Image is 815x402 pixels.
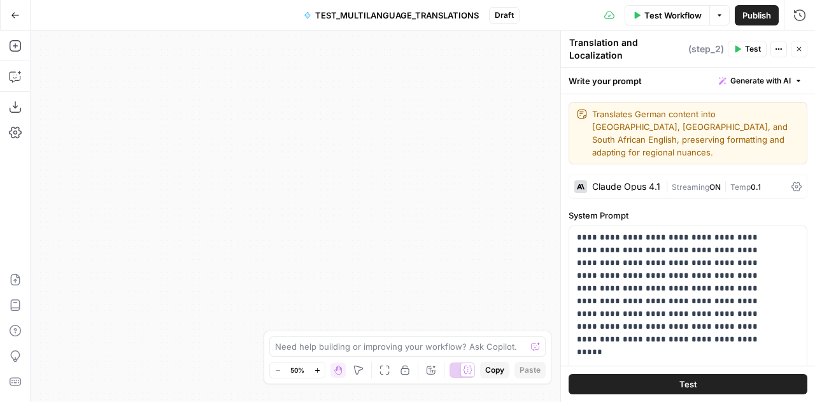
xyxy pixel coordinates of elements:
[665,180,672,192] span: |
[751,182,761,192] span: 0.1
[742,9,771,22] span: Publish
[592,182,660,191] div: Claude Opus 4.1
[520,364,541,376] span: Paste
[569,209,807,222] label: System Prompt
[561,68,815,94] div: Write your prompt
[569,36,685,62] textarea: Translation and Localization
[728,41,767,57] button: Test
[709,182,721,192] span: ON
[592,108,799,159] textarea: Translates German content into [GEOGRAPHIC_DATA], [GEOGRAPHIC_DATA], and South African English, p...
[485,364,504,376] span: Copy
[625,5,709,25] button: Test Workflow
[714,73,807,89] button: Generate with AI
[721,180,730,192] span: |
[679,378,697,391] span: Test
[688,43,724,55] span: ( step_2 )
[730,182,751,192] span: Temp
[644,9,702,22] span: Test Workflow
[745,43,761,55] span: Test
[514,362,546,378] button: Paste
[730,75,791,87] span: Generate with AI
[296,5,486,25] button: TEST_MULTILANGUAGE_TRANSLATIONS
[735,5,779,25] button: Publish
[495,10,514,21] span: Draft
[290,365,304,375] span: 50%
[315,9,479,22] span: TEST_MULTILANGUAGE_TRANSLATIONS
[672,182,709,192] span: Streaming
[569,374,807,394] button: Test
[480,362,509,378] button: Copy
